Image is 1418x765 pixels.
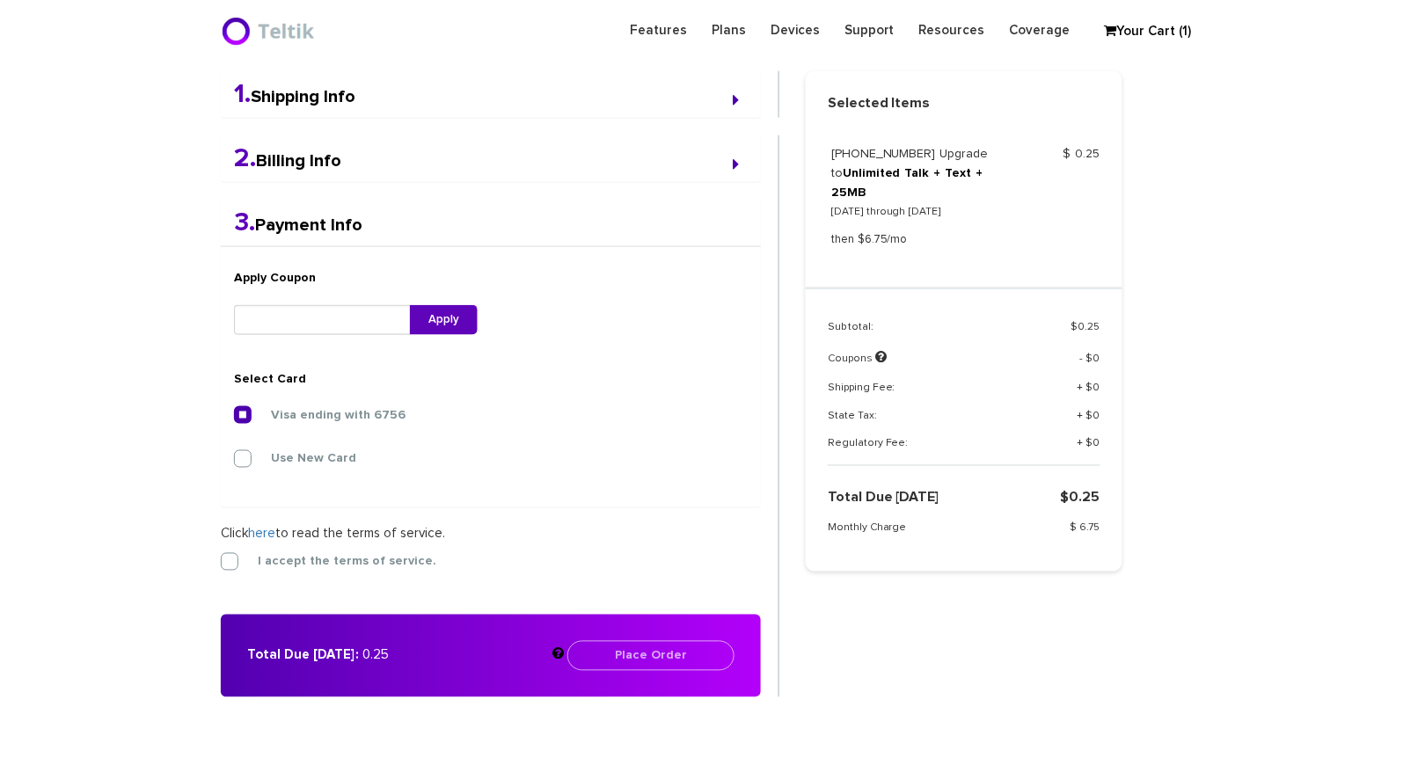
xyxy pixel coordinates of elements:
td: + $ [1028,409,1100,437]
h6: Apply Coupon [234,269,478,288]
td: $ 6.75 [1029,521,1100,550]
span: 0.25 [1078,322,1100,332]
span: Click to read the terms of service. [221,528,445,541]
td: Monthly Charge [828,521,1029,550]
td: Shipping Fee: [828,381,1028,409]
td: + $ [1028,381,1100,409]
td: [PHONE_NUMBER] Upgrade to [831,144,1012,266]
p: [DATE] through [DATE] [831,202,1012,222]
label: Use New Card [245,451,357,467]
span: 0.25 [362,649,389,662]
td: Regulatory Fee: [828,437,1028,466]
button: Place Order [567,641,735,671]
td: State Tax: [828,409,1028,437]
a: 3.Payment Info [234,216,362,234]
td: - $ [1028,348,1100,380]
a: Features [618,13,699,47]
td: $ [1028,320,1100,348]
strong: Total Due [DATE] [828,491,939,505]
span: 2. [234,145,256,171]
h4: Select Card [234,370,478,389]
a: here [248,528,275,541]
a: Coverage [998,13,1083,47]
span: 1. [234,81,251,107]
img: BriteX [221,13,318,48]
a: Devices [758,13,832,47]
span: 0 [1093,382,1100,393]
span: 0 [1093,353,1100,364]
a: Plans [699,13,758,47]
strong: Total Due [DATE]: [247,649,359,662]
button: Apply [410,305,478,335]
a: 2.Billing Info [234,152,341,170]
td: Coupons [828,348,1028,380]
a: 1.Shipping Info [234,88,355,106]
span: 0.25 [1070,491,1100,505]
span: 0 [1093,439,1100,449]
span: 0 [1093,411,1100,421]
strong: $ [1061,491,1100,505]
label: Visa ending with 6756 [245,407,406,423]
a: Resources [907,13,998,47]
td: $ 0.25 [1012,144,1100,266]
td: + $ [1028,437,1100,466]
p: then $6.75/mo [831,230,1012,250]
a: Unlimited Talk + Text + 25MB [831,167,983,199]
label: I accept the terms of service. [232,554,437,570]
strong: Selected Items [806,93,1122,113]
td: Subtotal: [828,320,1028,348]
a: Your Cart (1) [1096,18,1184,45]
a: Support [832,13,907,47]
span: 3. [234,209,255,236]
